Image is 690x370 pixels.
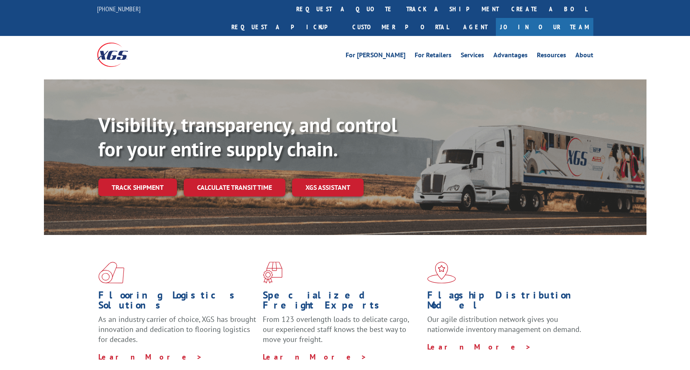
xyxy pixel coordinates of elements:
[263,290,421,314] h1: Specialized Freight Experts
[427,290,585,314] h1: Flagship Distribution Model
[263,262,282,283] img: xgs-icon-focused-on-flooring-red
[98,352,203,362] a: Learn More >
[461,52,484,61] a: Services
[537,52,566,61] a: Resources
[97,5,141,13] a: [PHONE_NUMBER]
[427,314,581,334] span: Our agile distribution network gives you nationwide inventory management on demand.
[575,52,593,61] a: About
[98,112,397,162] b: Visibility, transparency, and control for your entire supply chain.
[346,18,455,36] a: Customer Portal
[496,18,593,36] a: Join Our Team
[98,290,257,314] h1: Flooring Logistics Solutions
[98,262,124,283] img: xgs-icon-total-supply-chain-intelligence-red
[427,342,531,352] a: Learn More >
[346,52,405,61] a: For [PERSON_NAME]
[292,179,364,196] a: XGS ASSISTANT
[184,179,285,196] a: Calculate transit time
[415,52,451,61] a: For Retailers
[225,18,346,36] a: Request a pickup
[98,179,177,196] a: Track shipment
[427,262,456,283] img: xgs-icon-flagship-distribution-model-red
[98,314,256,344] span: As an industry carrier of choice, XGS has brought innovation and dedication to flooring logistics...
[455,18,496,36] a: Agent
[263,314,421,352] p: From 123 overlength loads to delicate cargo, our experienced staff knows the best way to move you...
[493,52,528,61] a: Advantages
[263,352,367,362] a: Learn More >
